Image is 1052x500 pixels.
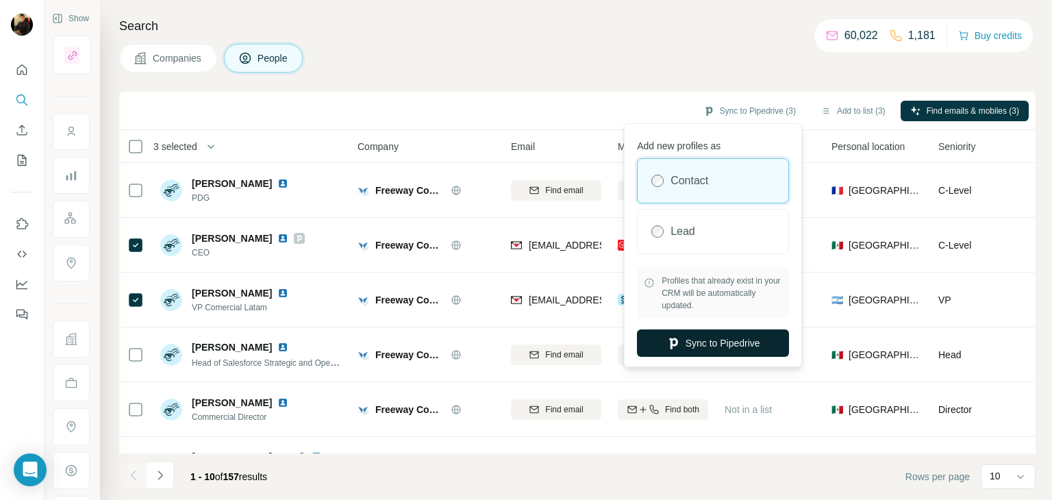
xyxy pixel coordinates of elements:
[849,184,922,197] span: [GEOGRAPHIC_DATA]
[11,302,33,327] button: Feedback
[277,397,288,408] img: LinkedIn logo
[192,301,305,314] span: VP Comercial Latam
[11,272,33,297] button: Dashboard
[637,134,789,153] p: Add new profiles as
[277,233,288,244] img: LinkedIn logo
[160,453,182,475] img: Avatar
[831,293,843,307] span: 🇦🇷
[190,471,267,482] span: results
[671,173,708,189] label: Contact
[358,295,368,305] img: Logo of Freeway Consulting
[511,345,601,365] button: Find email
[511,293,522,307] img: provider findymail logo
[358,404,368,415] img: Logo of Freeway Consulting
[831,348,843,362] span: 🇲🇽
[849,348,922,362] span: [GEOGRAPHIC_DATA]
[11,212,33,236] button: Use Surfe on LinkedIn
[192,411,305,423] span: Commercial Director
[545,403,583,416] span: Find email
[192,450,305,464] span: [PERSON_NAME], PMP®
[831,140,905,153] span: Personal location
[11,242,33,266] button: Use Surfe API
[831,238,843,252] span: 🇲🇽
[160,179,182,201] img: Avatar
[153,51,203,65] span: Companies
[958,26,1022,45] button: Buy credits
[311,451,322,462] img: LinkedIn logo
[190,471,215,482] span: 1 - 10
[662,275,782,312] span: Profiles that already exist in your CRM will be automatically updated.
[671,223,695,240] label: Lead
[849,293,922,307] span: [GEOGRAPHIC_DATA]
[192,288,272,299] span: [PERSON_NAME]
[545,349,583,361] span: Find email
[849,238,922,252] span: [GEOGRAPHIC_DATA]
[277,288,288,299] img: LinkedIn logo
[511,180,601,201] button: Find email
[618,140,646,153] span: Mobile
[192,357,471,368] span: Head of Salesforce Strategic and Operations Division for Latam & Caribbean
[990,469,1001,483] p: 10
[14,453,47,486] div: Open Intercom Messenger
[927,105,1019,117] span: Find emails & mobiles (3)
[511,238,522,252] img: provider findymail logo
[938,349,961,360] span: Head
[11,58,33,82] button: Quick start
[905,470,970,484] span: Rows per page
[11,148,33,173] button: My lists
[160,234,182,256] img: Avatar
[618,399,708,420] button: Find both
[375,348,444,362] span: Freeway Consulting
[277,342,288,353] img: LinkedIn logo
[358,349,368,360] img: Logo of Freeway Consulting
[511,399,601,420] button: Find email
[511,140,535,153] span: Email
[192,192,305,204] span: PDG
[358,240,368,251] img: Logo of Freeway Consulting
[637,329,789,357] button: Sync to Pipedrive
[258,51,289,65] span: People
[665,403,699,416] span: Find both
[358,185,368,196] img: Logo of Freeway Consulting
[358,140,399,153] span: Company
[11,118,33,142] button: Enrich CSV
[849,403,922,416] span: [GEOGRAPHIC_DATA]
[618,180,708,201] button: Find both
[192,177,272,190] span: [PERSON_NAME]
[375,403,444,416] span: Freeway Consulting
[147,462,174,489] button: Navigate to next page
[160,344,182,366] img: Avatar
[811,101,895,121] button: Add to list (3)
[618,238,629,252] img: provider prospeo logo
[375,184,444,197] span: Freeway Consulting
[844,27,878,44] p: 60,022
[545,184,583,197] span: Find email
[192,340,272,354] span: [PERSON_NAME]
[119,16,1036,36] h4: Search
[938,404,972,415] span: Director
[618,345,708,365] button: Find both
[938,240,971,251] span: C-Level
[375,293,444,307] span: Freeway Consulting
[901,101,1029,121] button: Find emails & mobiles (3)
[277,178,288,189] img: LinkedIn logo
[694,101,805,121] button: Sync to Pipedrive (3)
[160,399,182,421] img: Avatar
[11,88,33,112] button: Search
[375,238,444,252] span: Freeway Consulting
[223,471,239,482] span: 157
[529,240,691,251] span: [EMAIL_ADDRESS][DOMAIN_NAME]
[831,403,843,416] span: 🇲🇽
[529,295,691,305] span: [EMAIL_ADDRESS][DOMAIN_NAME]
[153,140,197,153] span: 3 selected
[938,140,975,153] span: Seniority
[11,14,33,36] img: Avatar
[160,289,182,311] img: Avatar
[215,471,223,482] span: of
[618,293,629,307] img: provider surfe logo
[725,404,772,415] span: Not in a list
[192,396,272,410] span: [PERSON_NAME]
[192,232,272,245] span: [PERSON_NAME]
[938,185,971,196] span: C-Level
[831,184,843,197] span: 🇫🇷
